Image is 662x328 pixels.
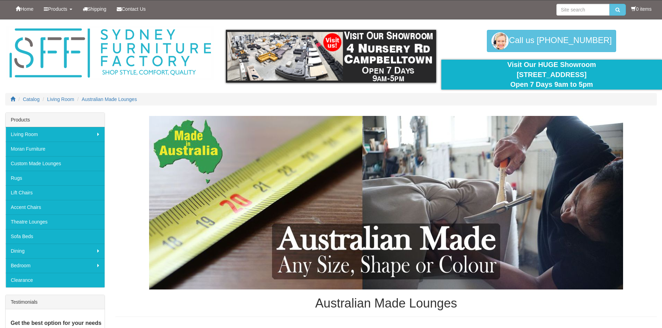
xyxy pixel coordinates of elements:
[6,244,105,258] a: Dining
[23,96,40,102] a: Catalog
[122,6,146,12] span: Contact Us
[11,320,101,326] b: Get the best option for your needs
[115,296,657,310] h1: Australian Made Lounges
[48,6,67,12] span: Products
[631,6,652,12] li: 0 items
[88,6,107,12] span: Shipping
[149,116,623,289] img: Australian Made Lounges
[6,171,105,185] a: Rugs
[6,273,105,287] a: Clearance
[6,258,105,273] a: Bedroom
[6,215,105,229] a: Theatre Lounges
[6,229,105,244] a: Sofa Beds
[82,96,137,102] a: Australian Made Lounges
[21,6,33,12] span: Home
[6,113,105,127] div: Products
[6,200,105,215] a: Accent Chairs
[556,4,610,16] input: Site search
[447,60,657,90] div: Visit Our HUGE Showroom [STREET_ADDRESS] Open 7 Days 9am to 5pm
[6,142,105,156] a: Moran Furniture
[47,96,74,102] a: Living Room
[10,0,39,18] a: Home
[112,0,151,18] a: Contact Us
[6,156,105,171] a: Custom Made Lounges
[6,295,105,309] div: Testimonials
[6,26,214,80] img: Sydney Furniture Factory
[6,127,105,142] a: Living Room
[226,30,436,83] img: showroom.gif
[39,0,77,18] a: Products
[6,185,105,200] a: Lift Chairs
[77,0,112,18] a: Shipping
